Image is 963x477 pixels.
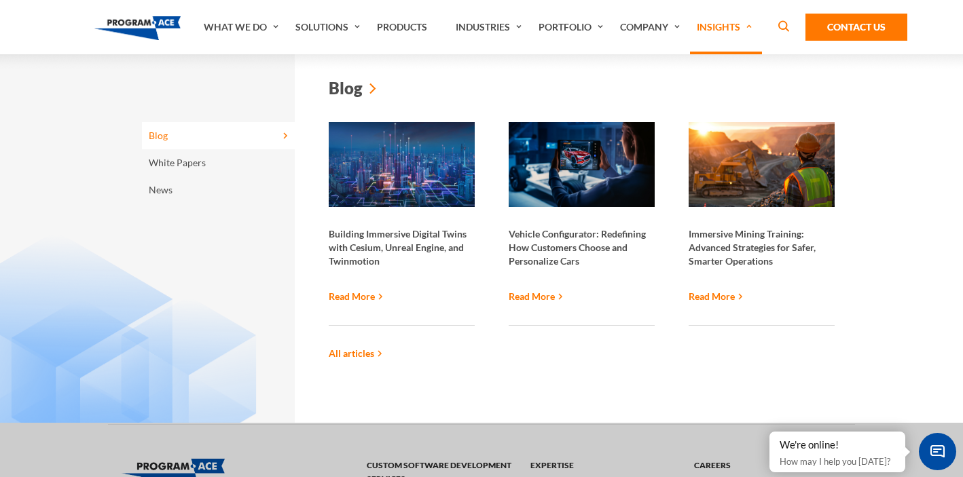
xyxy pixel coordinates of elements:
img: Vehicle configurator preview image.jpg [509,122,655,207]
a: Contact Us [805,14,907,41]
a: White Papers [142,149,295,176]
a: Blog [142,122,295,149]
strong: Vehicle Configurator: Redefining How Customers Choose and Personalize Cars [509,207,655,268]
strong: Building Immersive Digital Twins with Cesium, Unreal Engine, and Twinmotion [329,207,475,268]
a: Read More [329,289,383,303]
a: All articles [329,346,382,360]
a: News [142,176,295,204]
img: Immersive mining training preview [689,122,835,207]
img: Program-Ace [94,16,181,40]
span: Chat Widget [919,433,956,470]
a: Blog [329,54,835,122]
div: We're online! [780,438,895,452]
a: Read More [689,289,743,303]
strong: Immersive Mining Training: Advanced Strategies for Safer, Smarter Operations [689,207,835,268]
img: Digital twins with with сesium unreal engine and twinmotion preview [329,122,475,207]
a: Read More [509,289,563,303]
p: How may I help you [DATE]? [780,453,895,470]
